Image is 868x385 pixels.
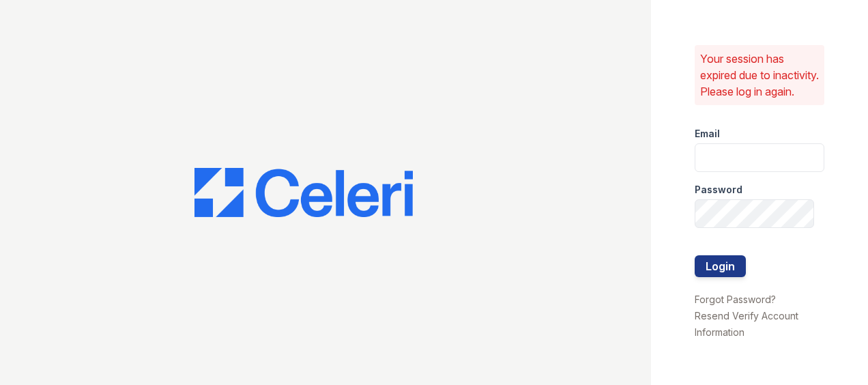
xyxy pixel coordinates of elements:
p: Your session has expired due to inactivity. Please log in again. [700,51,819,100]
img: CE_Logo_Blue-a8612792a0a2168367f1c8372b55b34899dd931a85d93a1a3d3e32e68fde9ad4.png [194,168,413,217]
label: Password [695,183,742,197]
a: Forgot Password? [695,294,776,305]
button: Login [695,255,746,277]
label: Email [695,127,720,141]
a: Resend Verify Account Information [695,310,798,338]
